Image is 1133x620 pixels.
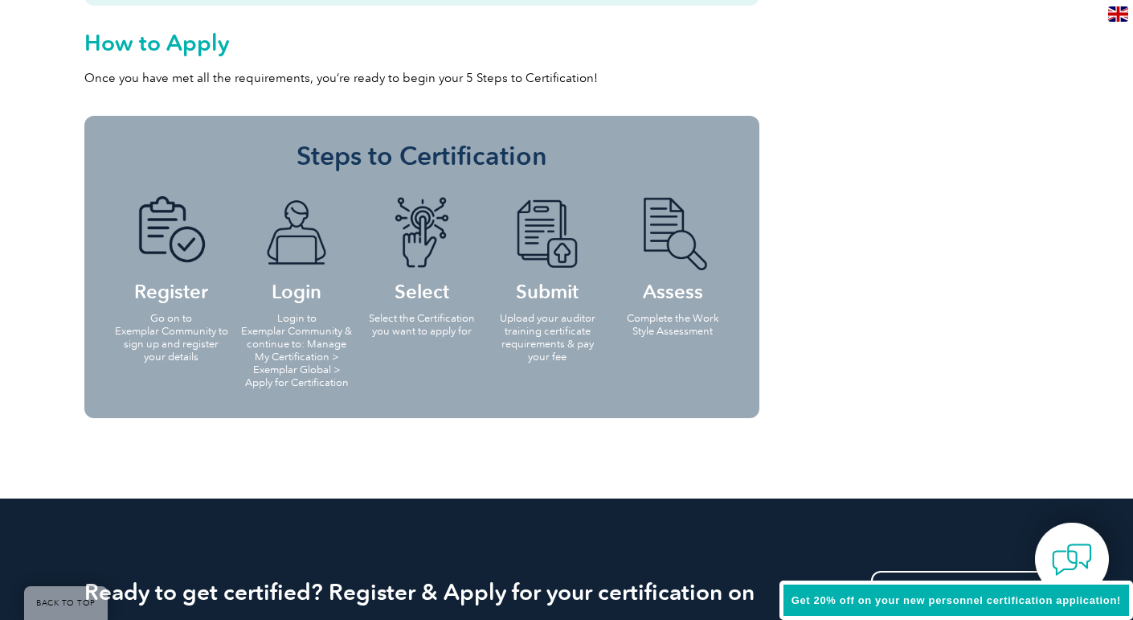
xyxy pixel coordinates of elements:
h2: Ready to get certified? Register & Apply for your certification on [84,579,1049,605]
p: Once you have met all the requirements, you’re ready to begin your 5 Steps to Certification! [84,69,759,87]
p: Select the Certification you want to apply for [364,312,480,338]
img: icon-blue-finger-button.png [378,196,466,270]
p: Login to Exemplar Community & continue to: Manage My Certification > Exemplar Global > Apply for ... [239,312,354,389]
p: Go on to Exemplar Community to sign up and register your details [113,312,229,363]
img: icon-blue-doc-tick.png [127,196,215,270]
img: contact-chat.png [1052,540,1092,580]
a: Exemplar Community [871,571,1049,608]
h4: Submit [489,196,605,300]
img: icon-blue-laptop-male.png [252,196,341,270]
p: Upload your auditor training certificate requirements & pay your fee [489,312,605,363]
h4: Assess [615,196,730,300]
img: en [1108,6,1128,22]
h3: Steps to Certification [108,140,735,172]
a: BACK TO TOP [24,586,108,620]
img: icon-blue-doc-arrow.png [503,196,591,270]
h4: Login [239,196,354,300]
img: icon-blue-doc-search.png [628,196,717,270]
h4: Select [364,196,480,300]
span: Get 20% off on your new personnel certification application! [791,594,1121,606]
h4: Register [113,196,229,300]
h2: How to Apply [84,30,759,55]
p: Complete the Work Style Assessment [615,312,730,338]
